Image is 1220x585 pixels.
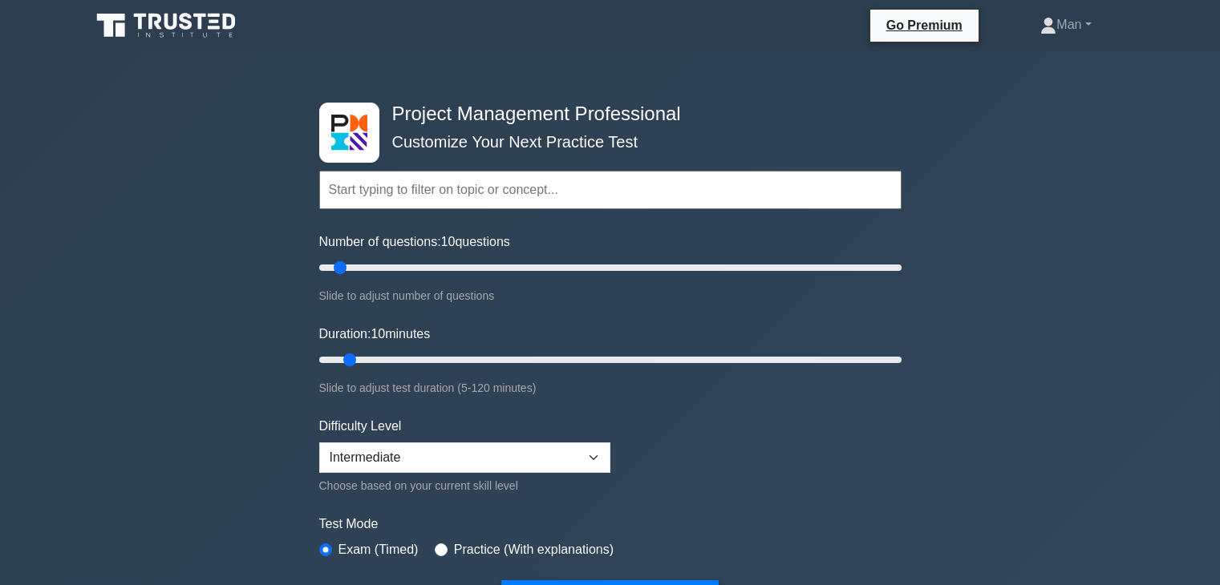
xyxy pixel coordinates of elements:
label: Practice (With explanations) [454,540,614,559]
div: Choose based on your current skill level [319,476,610,495]
div: Slide to adjust test duration (5-120 minutes) [319,378,902,397]
label: Difficulty Level [319,417,402,436]
span: 10 [441,235,456,248]
div: Slide to adjust number of questions [319,286,902,305]
label: Number of questions: questions [319,232,510,252]
label: Duration: minutes [319,325,431,344]
label: Test Mode [319,514,902,534]
label: Exam (Timed) [338,540,419,559]
input: Start typing to filter on topic or concept... [319,171,902,209]
h4: Project Management Professional [386,103,823,126]
span: 10 [371,327,385,341]
a: Go Premium [877,15,972,35]
a: Man [1002,9,1129,41]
